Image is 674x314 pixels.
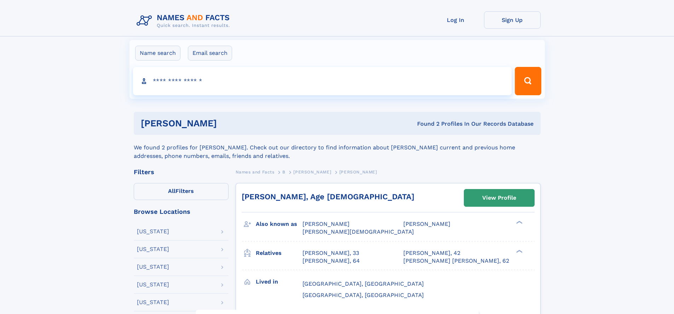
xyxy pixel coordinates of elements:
[134,183,229,200] label: Filters
[427,11,484,29] a: Log In
[303,228,414,235] span: [PERSON_NAME][DEMOGRAPHIC_DATA]
[137,229,169,234] div: [US_STATE]
[256,276,303,288] h3: Lived in
[134,11,236,30] img: Logo Names and Facts
[236,167,275,176] a: Names and Facts
[403,221,450,227] span: [PERSON_NAME]
[242,192,414,201] a: [PERSON_NAME], Age [DEMOGRAPHIC_DATA]
[514,249,523,253] div: ❯
[482,190,516,206] div: View Profile
[141,119,317,128] h1: [PERSON_NAME]
[137,299,169,305] div: [US_STATE]
[339,170,377,175] span: [PERSON_NAME]
[137,246,169,252] div: [US_STATE]
[282,170,286,175] span: B
[293,170,331,175] span: [PERSON_NAME]
[464,189,534,206] a: View Profile
[256,247,303,259] h3: Relatives
[135,46,180,61] label: Name search
[317,120,534,128] div: Found 2 Profiles In Our Records Database
[303,292,424,298] span: [GEOGRAPHIC_DATA], [GEOGRAPHIC_DATA]
[137,282,169,287] div: [US_STATE]
[403,249,460,257] a: [PERSON_NAME], 42
[303,280,424,287] span: [GEOGRAPHIC_DATA], [GEOGRAPHIC_DATA]
[188,46,232,61] label: Email search
[133,67,512,95] input: search input
[256,218,303,230] h3: Also known as
[303,249,359,257] a: [PERSON_NAME], 33
[514,220,523,225] div: ❯
[134,135,541,160] div: We found 2 profiles for [PERSON_NAME]. Check out our directory to find information about [PERSON_...
[134,209,229,215] div: Browse Locations
[168,188,175,194] span: All
[403,257,509,265] a: [PERSON_NAME] [PERSON_NAME], 62
[282,167,286,176] a: B
[303,221,350,227] span: [PERSON_NAME]
[303,257,360,265] a: [PERSON_NAME], 64
[137,264,169,270] div: [US_STATE]
[515,67,541,95] button: Search Button
[134,169,229,175] div: Filters
[293,167,331,176] a: [PERSON_NAME]
[484,11,541,29] a: Sign Up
